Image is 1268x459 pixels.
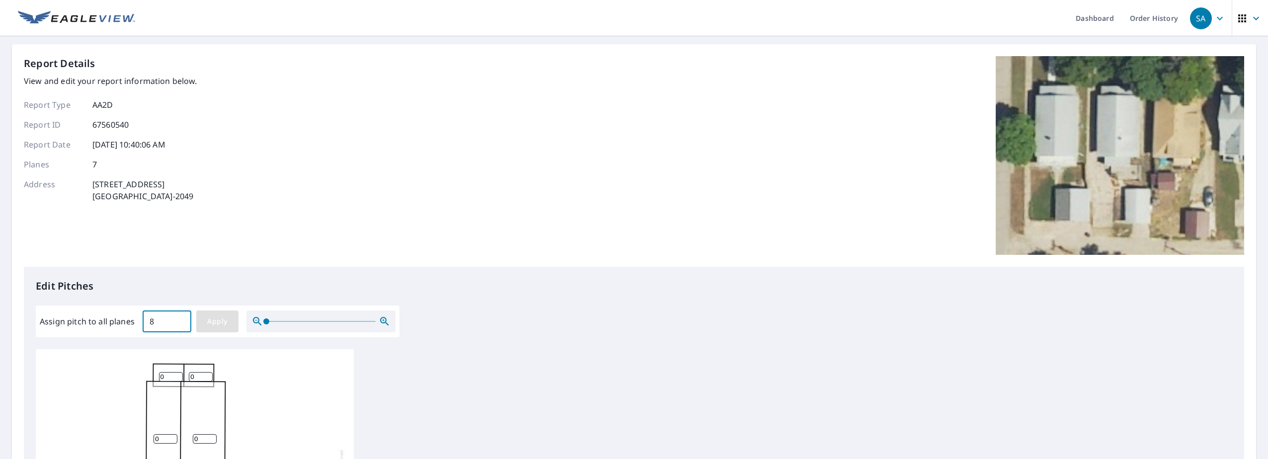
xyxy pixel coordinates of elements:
[143,307,191,335] input: 00.0
[40,315,135,327] label: Assign pitch to all planes
[24,99,83,111] p: Report Type
[18,11,135,26] img: EV Logo
[196,310,238,332] button: Apply
[92,139,165,151] p: [DATE] 10:40:06 AM
[24,178,83,202] p: Address
[24,158,83,170] p: Planes
[24,139,83,151] p: Report Date
[92,158,97,170] p: 7
[36,279,1232,294] p: Edit Pitches
[24,56,95,71] p: Report Details
[204,315,231,328] span: Apply
[24,75,197,87] p: View and edit your report information below.
[24,119,83,131] p: Report ID
[92,99,113,111] p: AA2D
[996,56,1244,255] img: Top image
[1190,7,1212,29] div: SA
[92,119,129,131] p: 67560540
[92,178,193,202] p: [STREET_ADDRESS] [GEOGRAPHIC_DATA]-2049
